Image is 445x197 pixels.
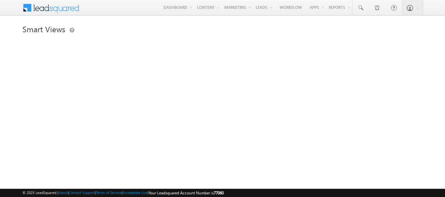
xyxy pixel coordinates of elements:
span: © 2025 LeadSquared | | | | | [22,190,224,196]
a: Acceptable Use [123,190,148,195]
span: Your Leadsquared Account Number is [149,190,224,195]
a: About [58,190,68,195]
a: Terms of Service [96,190,122,195]
a: Contact Support [69,190,95,195]
span: 77060 [214,190,224,195]
span: Smart Views [22,24,65,34]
